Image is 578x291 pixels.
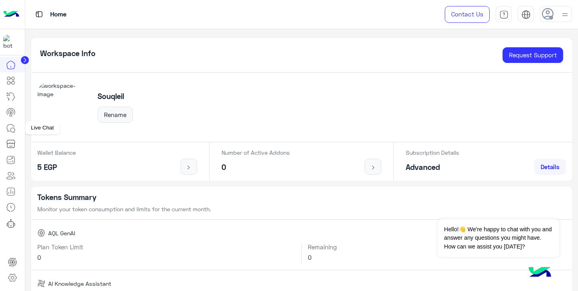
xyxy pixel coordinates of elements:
h6: 0 [308,254,566,261]
img: tab [34,9,44,19]
h6: Remaining [308,243,566,251]
h5: Souqleil [98,92,133,101]
h5: Advanced [406,163,459,172]
img: AI Knowledge Assistant [37,279,45,287]
img: icon [184,164,194,171]
p: Subscription Details [406,148,459,157]
a: tab [496,6,512,23]
span: AQL GenAI [48,229,75,237]
h6: Plan Token Limit [37,243,296,251]
span: Details [541,163,560,170]
h5: Tokens Summary [37,193,566,202]
button: Rename [98,107,133,123]
img: workspace-image [37,81,89,133]
img: tab [499,10,509,19]
span: Hello!👋 We're happy to chat with you and answer any questions you might have. How can we assist y... [438,219,559,257]
img: profile [560,10,570,20]
a: Contact Us [445,6,490,23]
a: Request Support [503,47,563,63]
a: Details [534,159,566,175]
img: hulul-logo.png [526,259,554,287]
img: icon [368,164,378,171]
p: Number of Active Addons [222,148,290,157]
p: Monitor your token consumption and limits for the current month. [37,205,566,213]
h5: 0 [222,163,290,172]
h6: 0 [37,254,296,261]
img: tab [521,10,531,19]
img: Logo [3,6,19,23]
span: AI Knowledge Assistant [48,279,111,288]
p: Wallet Balance [37,148,76,157]
img: 102968075709091 [3,35,18,49]
div: Live Chat [25,121,60,134]
h5: 5 EGP [37,163,76,172]
p: Home [50,9,67,20]
h5: Workspace Info [40,49,96,58]
img: AQL GenAI [37,229,45,237]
